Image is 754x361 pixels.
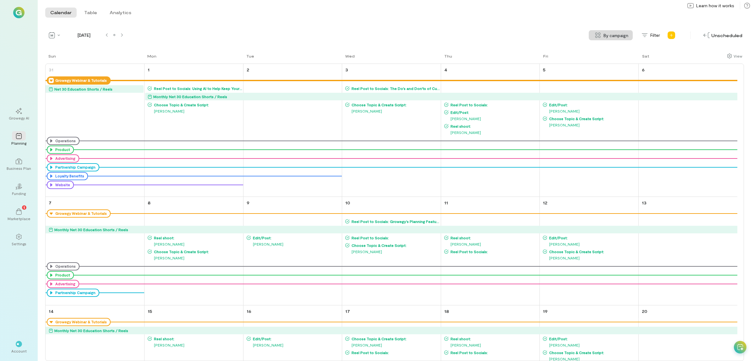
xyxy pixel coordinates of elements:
div: Business Plan [7,166,31,171]
a: Tuesday [243,53,255,64]
span: Choose Topic & Create Script: [350,336,440,341]
div: Growegy Webinar & Tutorials [47,209,111,218]
td: September 6, 2025 [638,64,737,197]
div: Net 30 Education Shorts / Reels [54,86,112,92]
div: Growegy Webinar & Tutorials [47,76,111,85]
a: Thursday [441,53,453,64]
a: September 18, 2025 [443,307,450,316]
span: Reel Post to Socials: [350,350,440,355]
div: [PERSON_NAME] [148,108,243,114]
a: September 5, 2025 [542,65,547,74]
div: Monthly Net 30 Education Shorts / Reels [153,93,227,100]
div: Partnership Campaign [54,290,96,295]
span: Edit/Post: [251,235,341,240]
span: Filter [650,32,660,38]
span: By campaign [604,32,628,39]
div: Operations [47,137,79,145]
a: Growegy AI [8,103,30,125]
div: Partnership Campaign [47,289,99,297]
a: Settings [8,229,30,251]
a: September 19, 2025 [542,307,549,316]
div: Monthly Net 30 Education Shorts / Reels [54,327,128,334]
div: [PERSON_NAME] [444,241,539,247]
div: Operations [54,264,76,269]
div: Product [47,271,74,279]
span: Choose Topic & Create Script: [350,243,440,248]
div: [PERSON_NAME] [444,342,539,348]
div: Sat [642,53,649,58]
span: Edit/Post: [547,102,638,107]
div: Show columns [725,52,744,60]
div: Account [11,348,27,353]
div: Website [54,182,70,187]
span: [DATE] [65,32,103,38]
td: September 3, 2025 [342,64,441,197]
button: Analytics [105,8,136,18]
div: Loyalty Benefits [47,172,88,180]
a: September 20, 2025 [641,307,648,316]
span: Reel shoot: [449,124,539,129]
div: Planning [11,141,26,146]
td: September 5, 2025 [540,64,639,197]
a: September 12, 2025 [542,198,549,207]
span: Learn how it works [696,3,734,9]
td: September 8, 2025 [145,197,243,305]
div: Unscheduled [702,31,744,40]
a: September 16, 2025 [245,307,253,316]
div: Website [47,181,74,189]
a: September 8, 2025 [146,198,152,207]
a: September 2, 2025 [245,65,250,74]
a: Sunday [45,53,57,64]
div: Growegy AI [9,115,29,120]
div: Monthly Net 30 Education Shorts / Reels [54,226,128,233]
td: September 13, 2025 [638,197,737,305]
div: Advertising [54,281,75,286]
button: Calendar [45,8,77,18]
div: Growegy Webinar & Tutorials [54,78,107,83]
span: Edit/Post: [547,235,638,240]
div: Mon [147,53,156,58]
div: [PERSON_NAME] [345,342,440,348]
div: Partnership Campaign [47,163,99,171]
div: Settings [12,241,26,246]
div: Funding [12,191,26,196]
div: Partnership Campaign [54,165,96,170]
a: Funding [8,178,30,201]
span: Choose Topic & Create Script: [152,102,243,107]
a: Wednesday [342,53,356,64]
span: Choose Topic & Create Script: [547,116,638,121]
div: [PERSON_NAME] [543,255,638,261]
a: September 15, 2025 [146,307,153,316]
div: Operations [54,138,76,143]
div: [PERSON_NAME] [543,108,638,114]
a: September 9, 2025 [245,198,251,207]
div: Advertising [47,280,79,288]
span: Edit/Post: [251,336,341,341]
div: [PERSON_NAME] [345,248,440,255]
div: View [734,53,742,59]
a: September 13, 2025 [641,198,648,207]
a: Friday [540,53,549,64]
div: Wed [345,53,355,58]
a: September 10, 2025 [344,198,351,207]
a: September 14, 2025 [47,307,55,316]
a: Monday [144,53,158,64]
td: September 1, 2025 [145,64,243,197]
a: Saturday [639,53,651,64]
span: Edit/Post: [547,336,638,341]
span: 1 [24,204,25,210]
td: September 10, 2025 [342,197,441,305]
div: Advertising [54,156,75,161]
span: Reel Post to Socials: [350,235,440,240]
div: [PERSON_NAME] [148,342,243,348]
span: Choose Topic & Create Script: [350,102,440,107]
div: Product [54,147,70,152]
span: Reel Post to Socials: Growegy's Planning Feature - Your Business Management and Marketing Tool [350,219,440,224]
td: August 31, 2025 [46,64,145,197]
span: Edit/Post: [449,110,539,115]
a: September 7, 2025 [47,198,53,207]
span: Choose Topic & Create Script: [152,249,243,254]
div: Sun [48,53,56,58]
div: [PERSON_NAME] [543,342,638,348]
span: Reel shoot: [152,336,243,341]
